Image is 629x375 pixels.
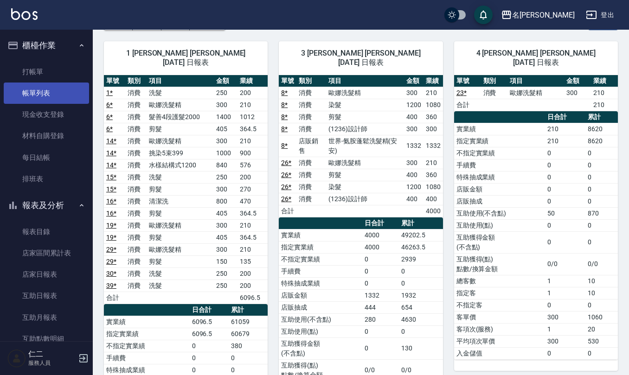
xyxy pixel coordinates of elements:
td: 400 [404,169,424,181]
td: 消費 [125,207,147,219]
th: 業績 [424,75,443,87]
a: 材料自購登錄 [4,125,89,146]
td: 530 [585,335,618,347]
td: 200 [237,87,268,99]
td: 0 [545,147,585,159]
td: 消費 [125,159,147,171]
a: 互助點數明細 [4,328,89,350]
a: 互助日報表 [4,285,89,306]
td: 歐娜洗髮精 [147,243,214,255]
td: 互助獲得(點) 點數/換算金額 [454,253,546,275]
td: 0 [362,325,399,337]
td: 消費 [125,267,147,280]
td: 消費 [296,87,326,99]
td: 合計 [454,99,481,111]
td: 0 [585,183,618,195]
button: save [474,6,493,24]
td: 店販抽成 [279,301,362,313]
td: 210 [237,243,268,255]
td: 135 [237,255,268,267]
td: 250 [214,171,237,183]
td: 0 [545,171,585,183]
td: 1200 [404,181,424,193]
td: 210 [545,123,585,135]
td: 10 [585,275,618,287]
td: 店販金額 [279,289,362,301]
th: 金額 [564,75,591,87]
td: 消費 [125,219,147,231]
td: 消費 [296,181,326,193]
td: 0 [362,337,399,359]
td: 0 [545,219,585,231]
td: 405 [214,207,237,219]
td: 不指定客 [454,299,546,311]
td: 店販金額 [454,183,546,195]
td: 270 [237,183,268,195]
td: 210 [237,135,268,147]
td: 0 [545,183,585,195]
td: 實業績 [104,316,190,328]
td: (1236)設計師 [326,123,404,135]
td: 8620 [585,123,618,135]
td: 300 [214,219,237,231]
table: a dense table [454,75,618,111]
td: 0 [362,277,399,289]
td: 1200 [404,99,424,111]
td: 360 [424,111,443,123]
td: 消費 [125,111,147,123]
td: 300 [404,123,424,135]
td: 300 [545,311,585,323]
td: 0 [545,299,585,311]
td: 剪髮 [147,207,214,219]
td: 0 [545,231,585,253]
td: 消費 [481,87,508,99]
th: 金額 [404,75,424,87]
td: 400 [404,193,424,205]
td: 0 [585,219,618,231]
td: 剪髮 [147,123,214,135]
td: 歐娜洗髮精 [147,135,214,147]
div: 名[PERSON_NAME] [512,9,575,21]
td: 364.5 [237,123,268,135]
a: 打帳單 [4,61,89,83]
th: 單號 [279,75,296,87]
td: 0 [190,352,229,364]
td: 405 [214,231,237,243]
td: 300 [404,87,424,99]
td: 46263.5 [399,241,443,253]
td: 1400 [214,111,237,123]
th: 日合計 [545,111,585,123]
td: 49202.5 [399,229,443,241]
td: 剪髮 [326,111,404,123]
td: 歐娜洗髮精 [326,157,404,169]
span: 3 [PERSON_NAME] [PERSON_NAME] [DATE] 日報表 [290,49,431,67]
td: 200 [237,171,268,183]
table: a dense table [279,75,443,217]
th: 累計 [585,111,618,123]
td: 歐娜洗髮精 [326,87,404,99]
td: 576 [237,159,268,171]
td: 手續費 [104,352,190,364]
td: 0 [362,253,399,265]
td: 250 [214,87,237,99]
td: 0 [585,347,618,359]
td: 消費 [296,157,326,169]
td: (1236)設計師 [326,193,404,205]
td: 消費 [296,169,326,181]
td: 400 [404,111,424,123]
td: 470 [237,195,268,207]
td: 互助使用(點) [454,219,546,231]
td: 210 [237,219,268,231]
td: 互助獲得金額 (不含點) [454,231,546,253]
td: 消費 [125,147,147,159]
td: 消費 [296,193,326,205]
td: 4000 [362,241,399,253]
td: 300 [214,99,237,111]
td: 平均項次單價 [454,335,546,347]
span: 4 [PERSON_NAME] [PERSON_NAME] [DATE] 日報表 [465,49,607,67]
a: 排班表 [4,168,89,190]
th: 類別 [481,75,508,87]
td: 4630 [399,313,443,325]
td: 250 [214,267,237,280]
td: 特殊抽成業績 [454,171,546,183]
